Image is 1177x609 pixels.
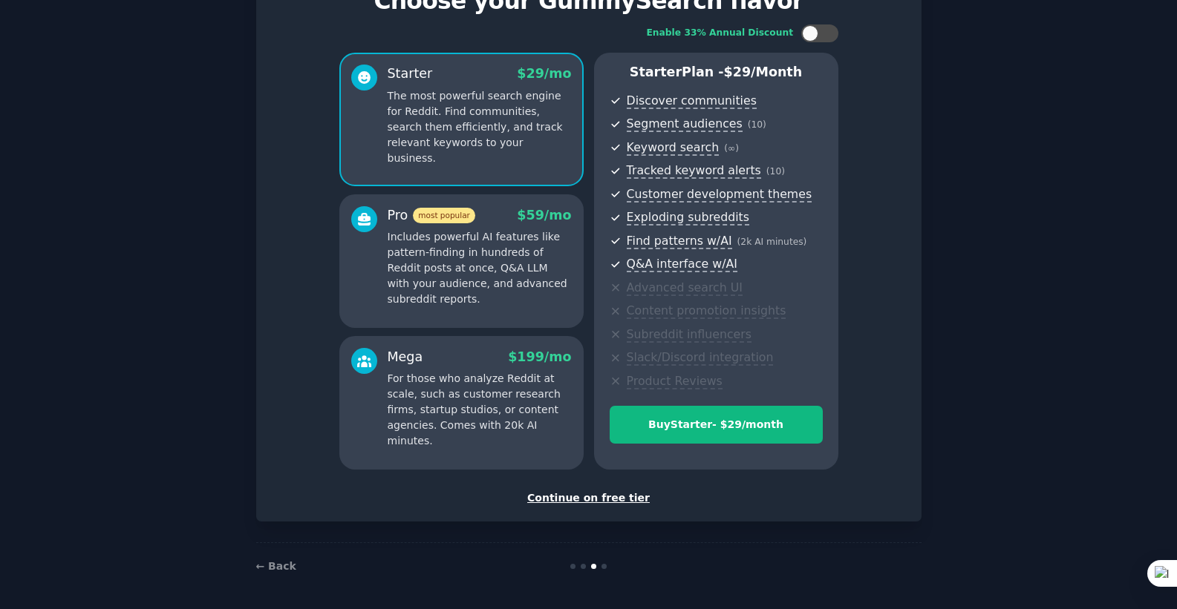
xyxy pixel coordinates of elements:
span: ( 10 ) [766,166,785,177]
span: Segment audiences [627,116,743,132]
span: Customer development themes [627,187,812,203]
span: most popular [413,208,475,223]
p: The most powerful search engine for Reddit. Find communities, search them efficiently, and track ... [388,88,572,166]
span: Subreddit influencers [627,327,751,343]
p: Starter Plan - [610,63,823,82]
div: Mega [388,348,423,366]
div: Continue on free tier [272,490,906,506]
span: Advanced search UI [627,280,743,296]
span: ( 10 ) [748,119,766,130]
button: BuyStarter- $29/month [610,406,823,444]
p: For those who analyze Reddit at scale, such as customer research firms, startup studios, or conte... [388,371,572,449]
div: Pro [388,206,475,225]
span: Slack/Discord integration [627,350,774,366]
span: ( ∞ ) [724,143,739,154]
span: $ 199 /mo [508,349,571,364]
span: ( 2k AI minutes ) [737,237,807,247]
span: $ 29 /month [724,65,803,79]
div: Buy Starter - $ 29 /month [610,417,822,432]
div: Enable 33% Annual Discount [647,27,794,40]
div: Starter [388,65,433,83]
span: Tracked keyword alerts [627,163,761,179]
span: $ 59 /mo [517,208,571,223]
span: Q&A interface w/AI [627,257,737,272]
span: Discover communities [627,93,757,109]
span: Product Reviews [627,374,723,389]
span: Exploding subreddits [627,210,749,226]
span: Content promotion insights [627,303,786,319]
span: $ 29 /mo [517,66,571,81]
span: Find patterns w/AI [627,234,732,249]
p: Includes powerful AI features like pattern-finding in hundreds of Reddit posts at once, Q&A LLM w... [388,229,572,307]
a: ← Back [256,560,296,572]
span: Keyword search [627,140,720,156]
